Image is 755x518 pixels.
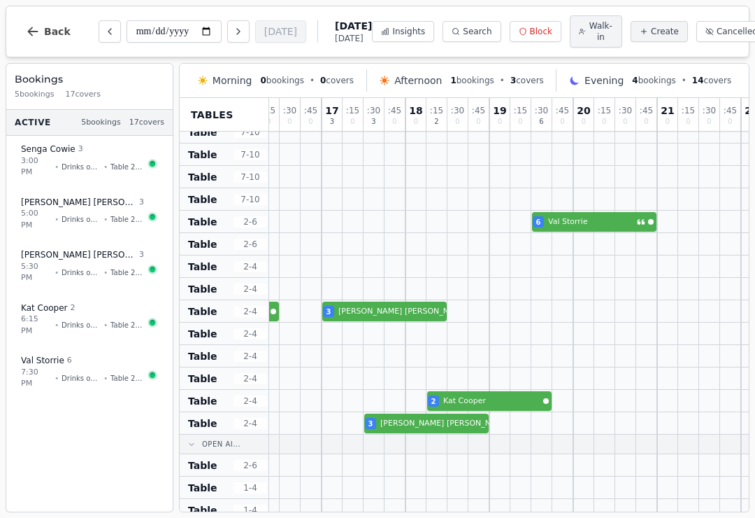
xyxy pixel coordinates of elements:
[666,118,670,125] span: 0
[623,118,627,125] span: 0
[188,260,217,274] span: Table
[233,194,267,205] span: 7 - 10
[346,106,359,115] span: : 15
[188,327,217,341] span: Table
[260,76,266,85] span: 0
[233,127,267,138] span: 7 - 10
[44,27,71,36] span: Back
[548,216,634,228] span: Val Storrie
[103,320,108,330] span: •
[103,373,108,384] span: •
[450,76,456,85] span: 1
[188,282,217,296] span: Table
[21,197,136,208] span: [PERSON_NAME] [PERSON_NAME]
[188,503,217,517] span: Table
[330,118,334,125] span: 3
[67,355,72,367] span: 6
[62,214,101,225] span: Drinks only
[227,20,250,43] button: Next day
[78,143,83,155] span: 3
[510,21,561,42] button: Block
[644,118,648,125] span: 0
[686,118,690,125] span: 0
[233,171,267,183] span: 7 - 10
[21,314,52,337] span: 6:15 PM
[560,118,564,125] span: 0
[110,214,144,225] span: Table 209
[380,418,510,430] span: [PERSON_NAME] [PERSON_NAME]
[21,355,64,366] span: Val Storrie
[335,33,372,44] span: [DATE]
[632,76,638,85] span: 4
[463,26,491,37] span: Search
[62,373,101,384] span: Drinks only
[233,239,267,250] span: 2 - 6
[651,26,679,37] span: Create
[308,118,312,125] span: 0
[724,106,737,115] span: : 45
[640,106,653,115] span: : 45
[510,75,544,86] span: covers
[632,75,675,86] span: bookings
[12,347,167,398] button: Val Storrie67:30 PM•Drinks only•Table 205
[110,267,144,278] span: Table 214
[692,75,731,86] span: covers
[392,118,396,125] span: 0
[536,217,541,227] span: 6
[260,75,303,86] span: bookings
[188,148,217,162] span: Table
[233,261,267,272] span: 2 - 4
[99,20,121,43] button: Previous day
[707,118,711,125] span: 0
[392,26,425,37] span: Insights
[103,162,108,172] span: •
[371,118,375,125] span: 3
[692,76,704,85] span: 14
[703,106,716,115] span: : 30
[233,306,267,317] span: 2 - 4
[21,367,52,390] span: 7:30 PM
[110,373,144,384] span: Table 205
[577,106,590,115] span: 20
[12,241,167,292] button: [PERSON_NAME] [PERSON_NAME]35:30 PM•Drinks only•Table 214
[372,21,434,42] button: Insights
[110,320,144,330] span: Table 213
[498,118,502,125] span: 0
[451,106,464,115] span: : 30
[335,19,372,33] span: [DATE]
[139,249,144,261] span: 3
[409,106,422,115] span: 18
[367,106,380,115] span: : 30
[12,136,167,186] button: Senga Cowie33:00 PM•Drinks only•Table 209
[368,419,373,429] span: 3
[233,460,267,471] span: 2 - 6
[62,320,101,330] span: Drinks only
[188,416,217,430] span: Table
[188,170,217,184] span: Table
[213,73,252,87] span: Morning
[15,72,164,86] h3: Bookings
[450,75,494,86] span: bookings
[443,395,540,407] span: Kat Cooper
[110,162,144,172] span: Table 209
[350,118,354,125] span: 0
[255,20,306,43] button: [DATE]
[589,20,613,43] span: Walk-in
[188,215,217,229] span: Table
[287,118,292,125] span: 0
[535,106,548,115] span: : 30
[21,302,68,314] span: Kat Cooper
[233,505,267,516] span: 1 - 4
[598,106,611,115] span: : 15
[188,237,217,251] span: Table
[514,106,527,115] span: : 15
[139,197,144,209] span: 3
[21,143,75,155] span: Senga Cowie
[434,118,438,125] span: 2
[518,118,522,125] span: 0
[493,106,506,115] span: 19
[129,117,164,129] span: 17 covers
[12,189,167,239] button: [PERSON_NAME] [PERSON_NAME]35:00 PM•Drinks only•Table 209
[320,75,354,86] span: covers
[619,106,632,115] span: : 30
